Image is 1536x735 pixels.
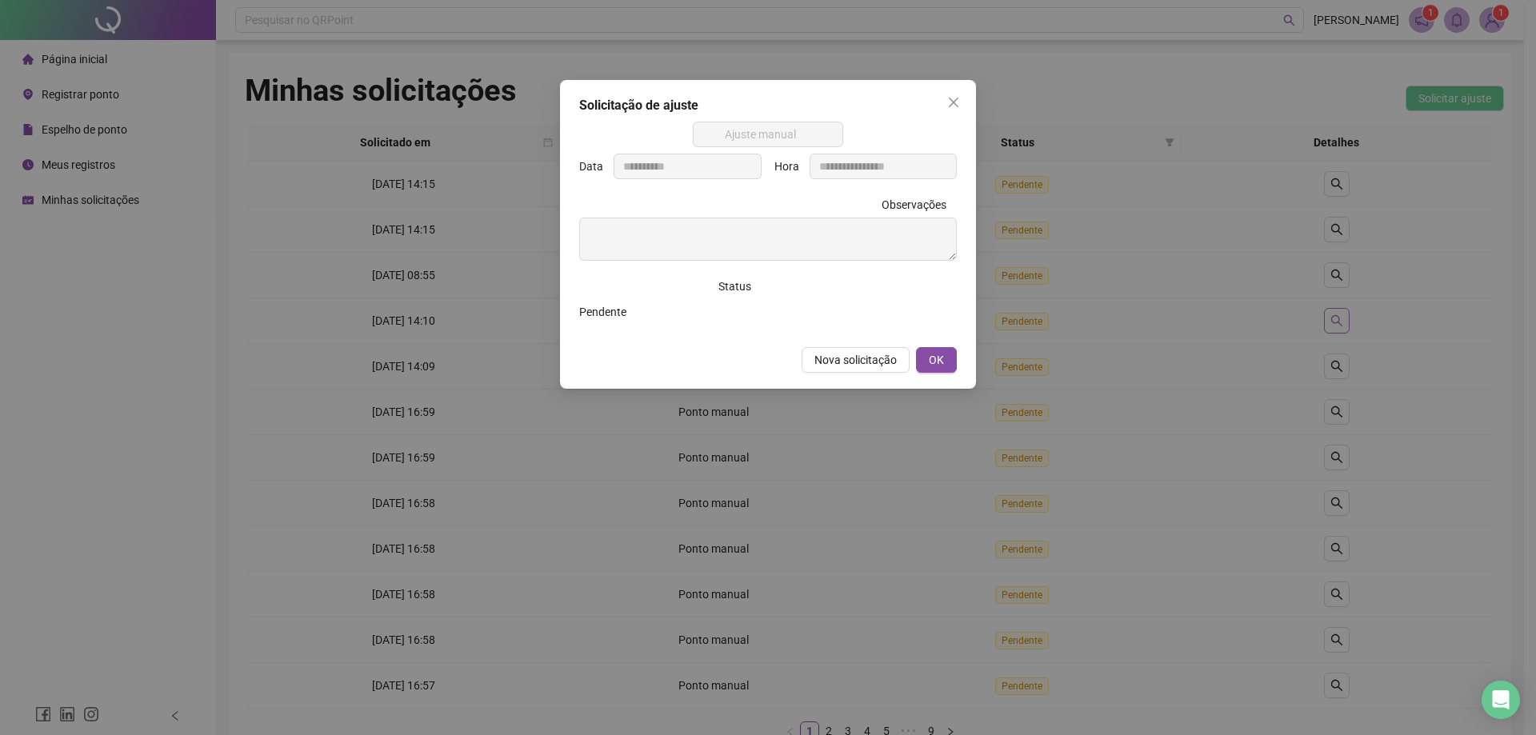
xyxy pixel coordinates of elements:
button: OK [916,347,957,373]
span: Nova solicitação [814,351,897,369]
div: Pendente [579,303,762,321]
span: OK [929,351,944,369]
label: Observações [882,192,957,218]
label: Status [718,274,762,299]
button: Close [941,90,966,115]
label: Hora [774,154,810,179]
span: Ajuste manual [702,122,834,146]
button: Nova solicitação [802,347,910,373]
span: close [947,96,960,109]
div: Solicitação de ajuste [579,96,957,115]
label: Data [579,154,614,179]
div: Open Intercom Messenger [1482,681,1520,719]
